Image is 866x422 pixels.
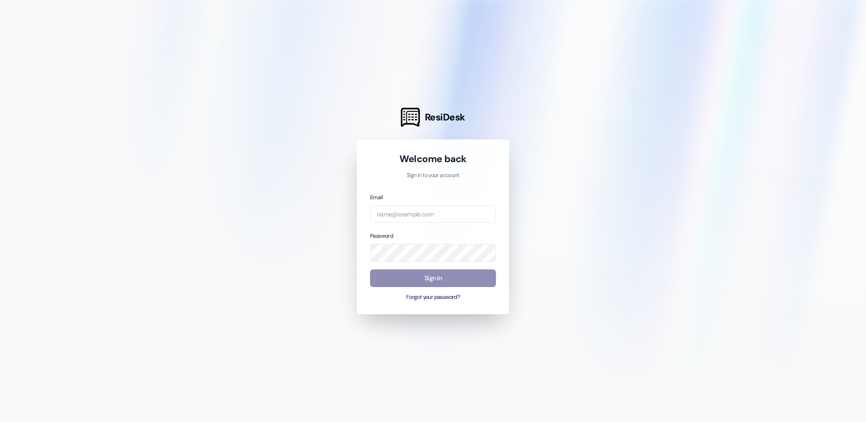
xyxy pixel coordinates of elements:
button: Forgot your password? [370,293,496,302]
p: Sign in to your account [370,172,496,180]
span: ResiDesk [425,111,465,124]
h1: Welcome back [370,153,496,165]
label: Password [370,232,393,240]
img: ResiDesk Logo [401,108,420,127]
label: Email [370,194,383,201]
button: Sign In [370,269,496,287]
input: name@example.com [370,206,496,223]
